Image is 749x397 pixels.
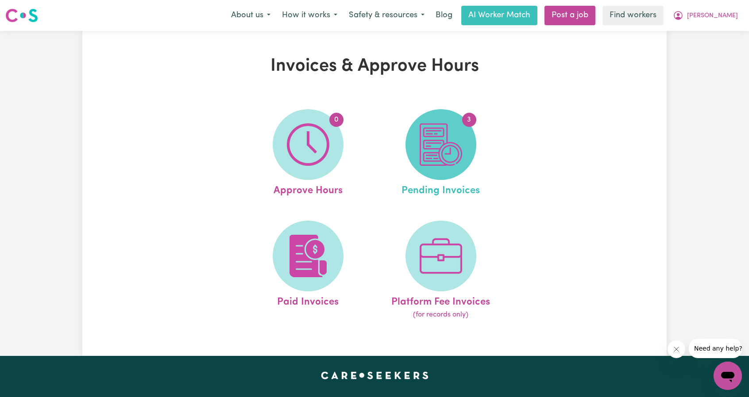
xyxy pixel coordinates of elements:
[689,339,742,358] iframe: Message from company
[667,6,744,25] button: My Account
[274,180,343,198] span: Approve Hours
[544,6,595,25] a: Post a job
[329,113,344,127] span: 0
[225,6,276,25] button: About us
[244,221,372,321] a: Paid Invoices
[430,6,458,25] a: Blog
[461,6,537,25] a: AI Worker Match
[714,362,742,390] iframe: Button to launch messaging window
[185,56,564,77] h1: Invoices & Approve Hours
[391,291,490,310] span: Platform Fee Invoices
[5,8,38,23] img: Careseekers logo
[413,309,468,320] span: (for records only)
[402,180,480,198] span: Pending Invoices
[5,6,54,13] span: Need any help?
[5,5,38,26] a: Careseekers logo
[343,6,430,25] button: Safety & resources
[462,113,476,127] span: 3
[277,291,339,310] span: Paid Invoices
[602,6,664,25] a: Find workers
[377,109,505,198] a: Pending Invoices
[276,6,343,25] button: How it works
[687,11,738,21] span: [PERSON_NAME]
[668,340,685,358] iframe: Close message
[377,221,505,321] a: Platform Fee Invoices(for records only)
[244,109,372,198] a: Approve Hours
[321,372,429,379] a: Careseekers home page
